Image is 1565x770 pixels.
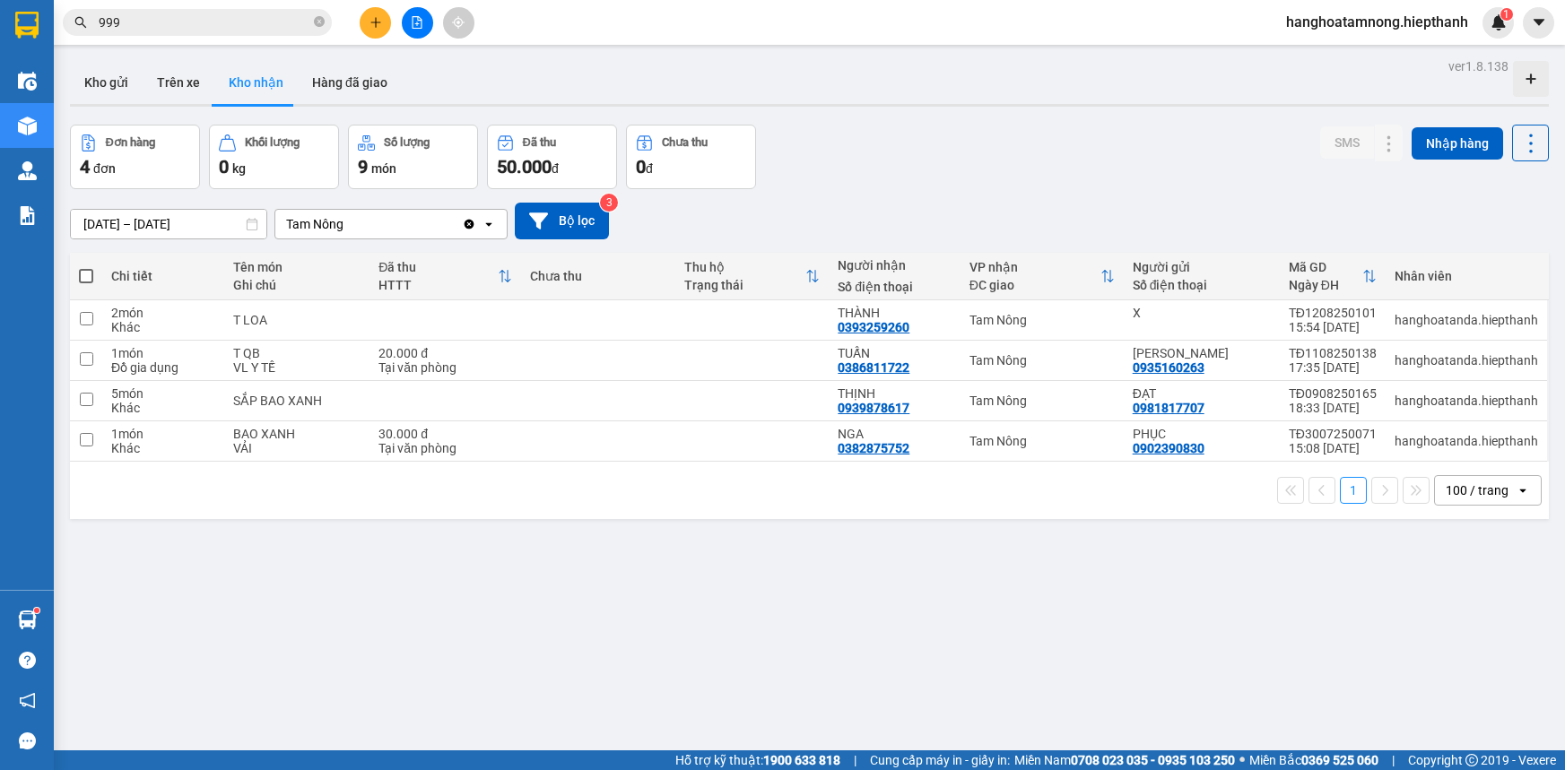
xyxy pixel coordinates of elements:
span: ⚪️ [1239,757,1245,764]
div: 20.000 đ [378,346,511,360]
span: Hỗ trợ kỹ thuật: [675,750,840,770]
div: 100 / trang [1446,481,1508,499]
span: Miền Bắc [1249,750,1378,770]
div: VL Y TẾ [233,360,361,375]
div: Khác [111,441,215,455]
button: Số lượng9món [348,125,478,189]
div: Đơn hàng [106,136,155,149]
div: Khác [111,320,215,334]
div: ĐỨC HUY [1133,346,1271,360]
div: Tam Nông [969,313,1115,327]
div: 0393259260 [838,320,909,334]
span: | [854,750,856,770]
div: Ghi chú [233,278,361,292]
input: Tìm tên, số ĐT hoặc mã đơn [99,13,310,32]
th: Toggle SortBy [370,253,520,300]
button: aim [443,7,474,39]
span: 9 [358,156,368,177]
span: đ [552,161,559,176]
sup: 3 [600,194,618,212]
div: 30.000 đ [378,427,511,441]
div: X [1133,306,1271,320]
div: Khối lượng [245,136,300,149]
div: 0902390830 [1133,441,1204,455]
span: notification [19,692,36,709]
span: question-circle [19,652,36,669]
button: Kho nhận [214,61,298,104]
div: 17:35 [DATE] [1289,360,1377,375]
div: 5 món [111,386,215,401]
div: Tam Nông [969,394,1115,408]
div: 18:33 [DATE] [1289,401,1377,415]
div: Chưa thu [530,269,666,283]
img: warehouse-icon [18,610,37,629]
span: 50.000 [497,156,552,177]
div: TĐ0908250165 [1289,386,1377,401]
div: Số điện thoại [838,280,952,294]
div: Tại văn phòng [378,360,511,375]
div: Đã thu [378,260,497,274]
div: Chưa thu [662,136,708,149]
div: Đồ gia dụng [111,360,215,375]
button: Chưa thu0đ [626,125,756,189]
sup: 1 [1500,8,1513,21]
button: Hàng đã giao [298,61,402,104]
div: TĐ1108250138 [1289,346,1377,360]
div: SẮP BAO XANH [233,394,361,408]
div: Thu hộ [684,260,806,274]
svg: open [482,217,496,231]
div: TĐ3007250071 [1289,427,1377,441]
button: Trên xe [143,61,214,104]
img: warehouse-icon [18,72,37,91]
button: caret-down [1523,7,1554,39]
th: Toggle SortBy [1280,253,1386,300]
div: THÀNH [838,306,952,320]
div: Ngày ĐH [1289,278,1362,292]
span: close-circle [314,14,325,31]
span: hanghoatamnong.hiepthanh [1272,11,1482,33]
button: SMS [1320,126,1374,159]
button: Kho gửi [70,61,143,104]
div: ver 1.8.138 [1448,56,1508,76]
div: 0981817707 [1133,401,1204,415]
div: Tại văn phòng [378,441,511,455]
span: Cung cấp máy in - giấy in: [870,750,1010,770]
button: Nhập hàng [1412,127,1503,160]
div: hanghoatanda.hiepthanh [1395,394,1538,408]
div: 0386811722 [838,360,909,375]
span: đ [646,161,653,176]
div: Người gửi [1133,260,1271,274]
img: logo-vxr [15,12,39,39]
button: Bộ lọc [515,203,609,239]
div: hanghoatanda.hiepthanh [1395,313,1538,327]
button: file-add [402,7,433,39]
span: close-circle [314,16,325,27]
div: 15:54 [DATE] [1289,320,1377,334]
div: Tên món [233,260,361,274]
button: Đơn hàng4đơn [70,125,200,189]
div: hanghoatanda.hiepthanh [1395,434,1538,448]
button: 1 [1340,477,1367,504]
th: Toggle SortBy [675,253,830,300]
div: Số điện thoại [1133,278,1271,292]
strong: 0708 023 035 - 0935 103 250 [1071,753,1235,767]
div: 0939878617 [838,401,909,415]
div: 0382875752 [838,441,909,455]
div: VP nhận [969,260,1100,274]
div: Tạo kho hàng mới [1513,61,1549,97]
span: 1 [1503,8,1509,21]
div: Trạng thái [684,278,806,292]
span: 0 [636,156,646,177]
button: Đã thu50.000đ [487,125,617,189]
img: solution-icon [18,206,37,225]
div: Người nhận [838,258,952,273]
button: plus [360,7,391,39]
span: copyright [1465,754,1478,766]
div: BAO XANH [233,427,361,441]
span: đơn [93,161,116,176]
div: VẢI [233,441,361,455]
div: ĐẠT [1133,386,1271,401]
div: Đã thu [523,136,556,149]
span: Miền Nam [1014,750,1235,770]
div: Số lượng [384,136,430,149]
